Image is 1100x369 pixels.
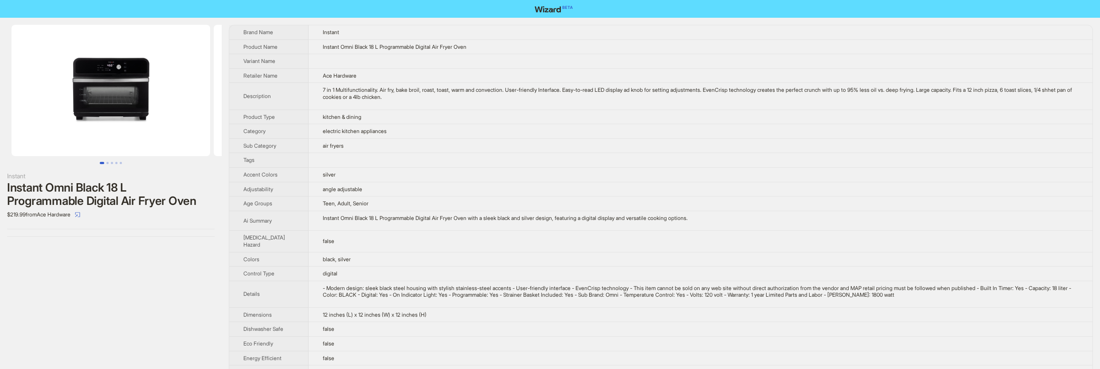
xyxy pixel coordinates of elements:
button: Go to slide 5 [120,162,122,164]
span: Instant [323,29,339,35]
span: 12 inches (L) x 12 inches (W) x 12 inches (H) [323,311,427,318]
span: Control Type [243,270,274,277]
span: Eco Friendly [243,340,273,347]
span: Details [243,290,260,297]
button: Go to slide 3 [111,162,113,164]
span: Description [243,93,271,99]
span: Ai Summary [243,217,272,224]
span: digital [323,270,337,277]
div: 7 in 1 Multifunctionality. Air fry, bake broil, roast, toast, warm and convection. User-friendly ... [323,86,1078,100]
span: black, silver [323,256,351,263]
span: Energy Efficient [243,355,282,361]
img: Instant Omni Black 18 L Programmable Digital Air Fryer Oven image 2 [214,25,412,156]
span: Brand Name [243,29,273,35]
span: Colors [243,256,259,263]
span: false [323,355,334,361]
span: Category [243,128,266,134]
img: Instant Omni Black 18 L Programmable Digital Air Fryer Oven image 1 [12,25,210,156]
span: electric kitchen appliances [323,128,387,134]
span: Age Groups [243,200,272,207]
span: Instant Omni Black 18 L Programmable Digital Air Fryer Oven [323,43,466,50]
span: Sub Category [243,142,276,149]
div: - Modern design: sleek black steel housing with stylish stainless-steel accents - User-friendly i... [323,285,1078,298]
span: false [323,340,334,347]
span: Dimensions [243,311,272,318]
span: Variant Name [243,58,275,64]
span: Teen, Adult, Senior [323,200,368,207]
button: Go to slide 4 [115,162,117,164]
button: Go to slide 2 [106,162,109,164]
span: Adjustability [243,186,273,192]
span: kitchen & dining [323,114,361,120]
div: Instant Omni Black 18 L Programmable Digital Air Fryer Oven [7,181,215,208]
span: Accent Colors [243,171,278,178]
button: Go to slide 1 [100,162,104,164]
span: false [323,238,334,244]
span: Retailer Name [243,72,278,79]
span: Product Type [243,114,275,120]
span: silver [323,171,336,178]
span: Ace Hardware [323,72,356,79]
span: Product Name [243,43,278,50]
div: Instant [7,171,215,181]
span: air fryers [323,142,344,149]
span: Dishwasher Safe [243,326,283,332]
span: select [75,212,80,217]
div: Instant Omni Black 18 L Programmable Digital Air Fryer Oven with a sleek black and silver design,... [323,215,1078,222]
span: [MEDICAL_DATA] Hazard [243,234,285,248]
span: false [323,326,334,332]
span: Tags [243,157,254,163]
span: angle adjustable [323,186,362,192]
div: $219.99 from Ace Hardware [7,208,215,222]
